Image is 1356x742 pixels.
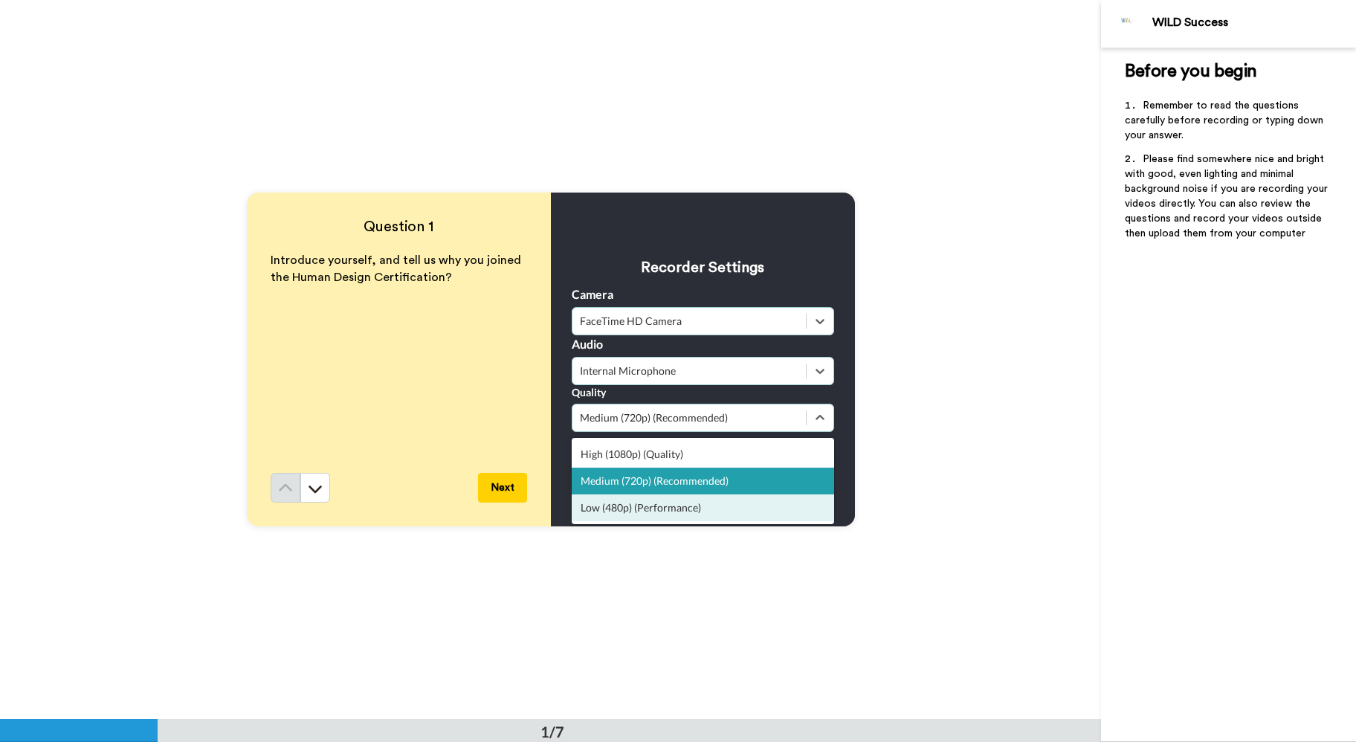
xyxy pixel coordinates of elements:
h4: Question 1 [271,216,527,237]
label: Camera [572,285,613,303]
label: Quality [572,385,606,400]
button: Next [478,473,527,503]
div: WILD Success [1152,16,1355,30]
div: Low (480p) (Performance) [572,494,834,521]
label: Audio [572,335,603,353]
div: FaceTime HD Camera [580,314,798,329]
div: Internal Microphone [580,364,798,378]
div: High (1080p) (Quality) [572,441,834,468]
div: Medium (720p) (Recommended) [580,410,798,425]
div: 1/7 [517,721,588,742]
h3: Recorder Settings [572,257,834,278]
span: Before you begin [1125,62,1256,80]
span: Introduce yourself, and tell us why you joined the Human Design Certification? [271,254,524,283]
img: Profile Image [1109,6,1145,42]
span: Remember to read the questions carefully before recording or typing down your answer. [1125,100,1326,141]
span: Please find somewhere nice and bright with good, even lighting and minimal background noise if yo... [1125,154,1331,239]
div: Medium (720p) (Recommended) [572,468,834,494]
